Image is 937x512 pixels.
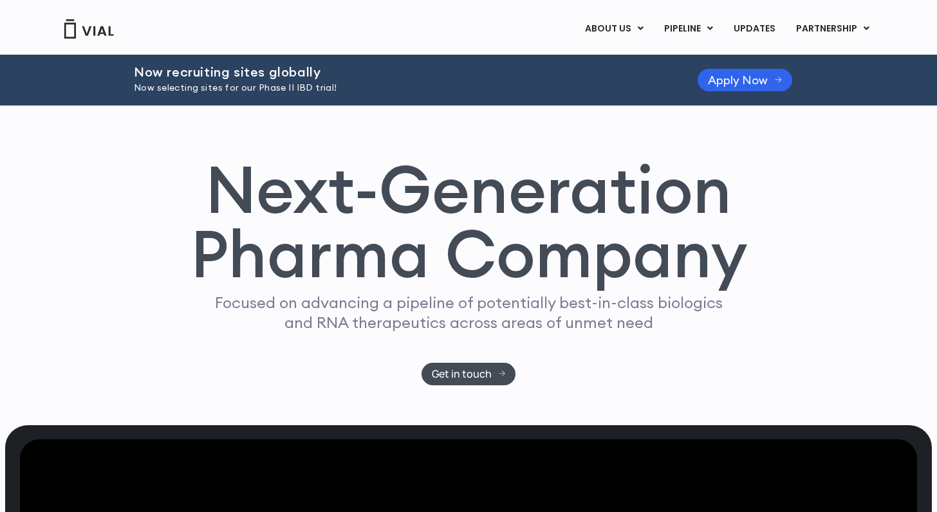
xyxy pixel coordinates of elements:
[134,65,665,79] h2: Now recruiting sites globally
[432,369,492,379] span: Get in touch
[786,18,880,40] a: PARTNERSHIPMenu Toggle
[575,18,653,40] a: ABOUT USMenu Toggle
[723,18,785,40] a: UPDATES
[654,18,723,40] a: PIPELINEMenu Toggle
[63,19,115,39] img: Vial Logo
[698,69,792,91] a: Apply Now
[708,75,768,85] span: Apply Now
[190,157,747,287] h1: Next-Generation Pharma Company
[422,363,516,385] a: Get in touch
[209,293,728,333] p: Focused on advancing a pipeline of potentially best-in-class biologics and RNA therapeutics acros...
[134,81,665,95] p: Now selecting sites for our Phase II IBD trial!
